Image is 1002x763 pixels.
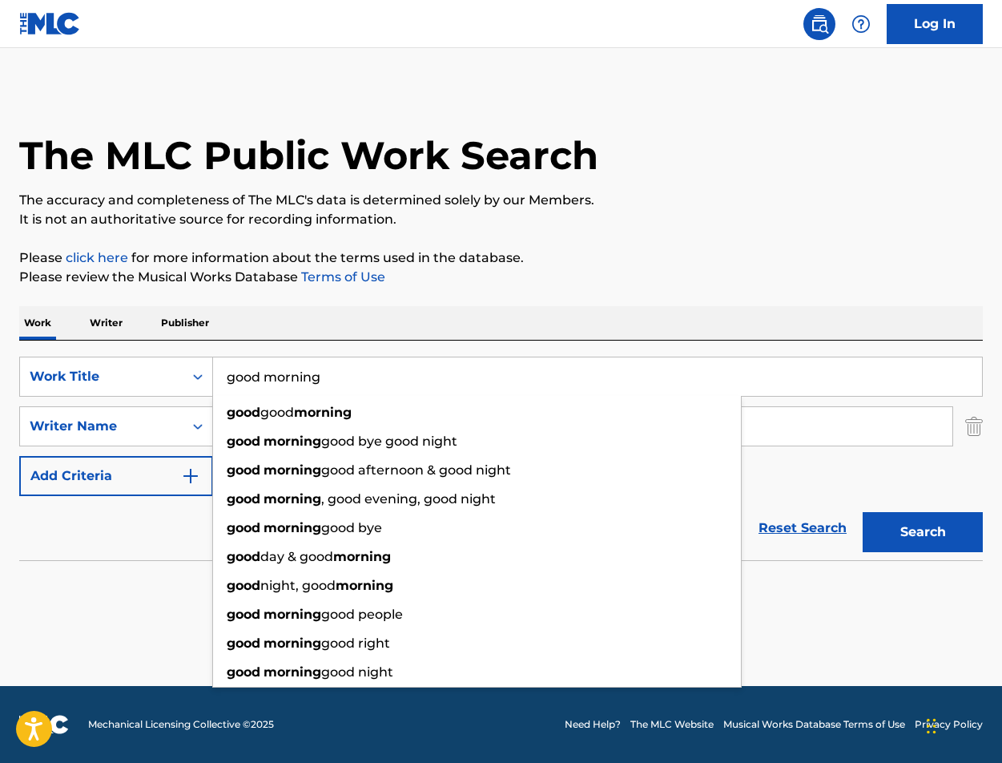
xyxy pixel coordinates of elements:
span: day & good [260,549,333,564]
strong: morning [264,636,321,651]
span: good night [321,664,393,680]
p: Publisher [156,306,214,340]
a: Public Search [803,8,835,40]
a: Musical Works Database Terms of Use [723,717,905,732]
strong: good [227,607,260,622]
p: Work [19,306,56,340]
p: Please review the Musical Works Database [19,268,983,287]
strong: good [227,462,260,478]
img: MLC Logo [19,12,81,35]
div: Work Title [30,367,174,386]
img: logo [19,715,69,734]
strong: morning [264,491,321,507]
h1: The MLC Public Work Search [19,131,598,180]
strong: good [227,664,260,680]
span: night, good [260,578,336,593]
strong: morning [336,578,393,593]
img: search [810,14,829,34]
span: good [260,405,294,420]
span: good bye good night [321,434,457,449]
button: Add Criteria [19,456,213,496]
a: Log In [887,4,983,44]
a: Reset Search [750,511,855,546]
div: Help [845,8,877,40]
strong: morning [333,549,391,564]
span: good bye [321,520,382,535]
iframe: Chat Widget [922,686,1002,763]
p: It is not an authoritative source for recording information. [19,210,983,229]
a: The MLC Website [630,717,714,732]
strong: morning [264,664,321,680]
strong: good [227,578,260,593]
strong: morning [264,607,321,622]
span: good right [321,636,390,651]
strong: good [227,549,260,564]
span: Mechanical Licensing Collective © 2025 [88,717,274,732]
strong: good [227,636,260,651]
p: Writer [85,306,127,340]
div: Writer Name [30,417,174,436]
p: The accuracy and completeness of The MLC's data is determined solely by our Members. [19,191,983,210]
strong: morning [294,405,352,420]
a: Terms of Use [298,269,385,285]
img: help [851,14,871,34]
strong: morning [264,462,321,478]
strong: good [227,491,260,507]
strong: good [227,434,260,449]
a: Need Help? [565,717,621,732]
p: Please for more information about the terms used in the database. [19,248,983,268]
div: Drag [927,702,936,750]
strong: good [227,520,260,535]
strong: good [227,405,260,420]
strong: morning [264,434,321,449]
button: Search [863,512,983,552]
a: click here [66,250,128,265]
a: Privacy Policy [915,717,983,732]
img: 9d2ae6d4665cec9f34b9.svg [181,466,200,486]
form: Search Form [19,357,983,560]
strong: morning [264,520,321,535]
span: good people [321,607,403,622]
img: Delete Criterion [965,406,983,446]
span: good afternoon & good night [321,462,511,478]
span: , good evening, good night [321,491,496,507]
